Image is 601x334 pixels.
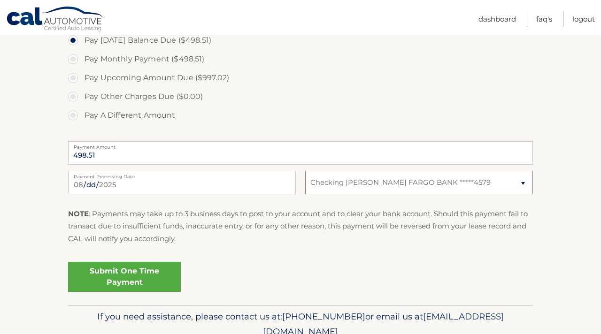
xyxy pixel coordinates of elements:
input: Payment Date [68,171,296,194]
label: Pay [DATE] Balance Due ($498.51) [68,31,533,50]
strong: NOTE [68,209,89,218]
a: FAQ's [536,11,552,27]
a: Logout [572,11,595,27]
p: : Payments may take up to 3 business days to post to your account and to clear your bank account.... [68,208,533,245]
span: [PHONE_NUMBER] [282,311,365,322]
label: Payment Processing Date [68,171,296,178]
label: Pay Monthly Payment ($498.51) [68,50,533,68]
input: Payment Amount [68,141,533,165]
a: Dashboard [478,11,516,27]
a: Submit One Time Payment [68,262,181,292]
label: Pay Other Charges Due ($0.00) [68,87,533,106]
label: Pay Upcoming Amount Due ($997.02) [68,68,533,87]
a: Cal Automotive [6,6,105,33]
label: Payment Amount [68,141,533,149]
label: Pay A Different Amount [68,106,533,125]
